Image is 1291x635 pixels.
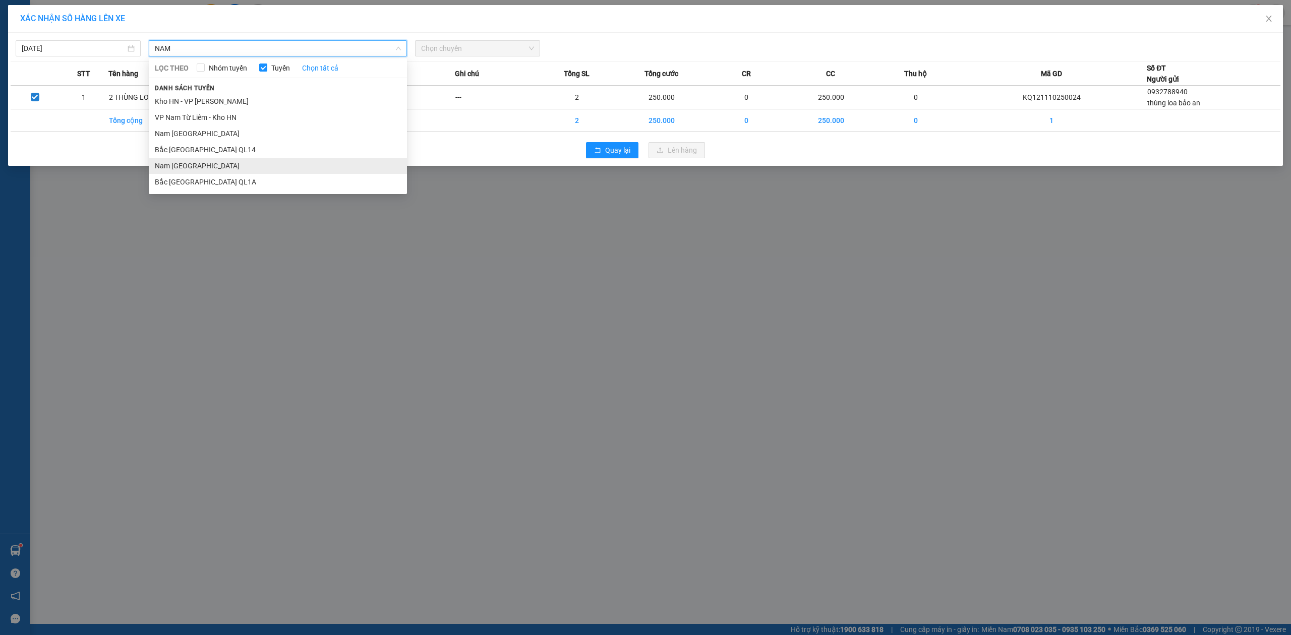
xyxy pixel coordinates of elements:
a: Chọn tất cả [302,62,338,74]
td: Tổng cộng [108,109,190,132]
span: Tổng SL [564,68,590,79]
strong: (Công Ty TNHH Chuyển Phát Nhanh Bảo An - MST: 0109597835) [5,41,155,57]
span: Tuyến [267,62,294,74]
strong: BIÊN NHẬN VẬN CHUYỂN BẢO AN EXPRESS [7,15,153,38]
span: CR [742,68,751,79]
td: --- [374,86,455,109]
span: rollback [594,147,601,155]
td: 2 [537,109,618,132]
td: 0 [875,86,956,109]
span: close [1265,15,1273,23]
li: Kho HN - VP [PERSON_NAME] [149,93,407,109]
button: uploadLên hàng [649,142,705,158]
span: Chọn chuyến [421,41,534,56]
span: LỌC THEO [155,62,189,74]
span: Tên hàng [108,68,138,79]
span: CC [826,68,835,79]
span: 0932788940 [1147,88,1188,96]
span: Danh sách tuyến [149,84,221,93]
button: Close [1255,5,1283,33]
td: 0 [706,86,787,109]
li: Nam [GEOGRAPHIC_DATA] [149,125,407,142]
td: 250.000 [618,109,706,132]
td: 250.000 [618,86,706,109]
td: 0 [875,109,956,132]
td: 0 [706,109,787,132]
td: KQ121110250024 [957,86,1147,109]
span: Tổng cước [644,68,678,79]
span: Quay lại [605,145,630,156]
td: 1 [957,109,1147,132]
li: Bắc [GEOGRAPHIC_DATA] QL1A [149,174,407,190]
span: Ghi chú [455,68,479,79]
input: 11/10/2025 [22,43,126,54]
span: STT [77,68,90,79]
td: --- [455,86,536,109]
span: Mã GD [1041,68,1062,79]
button: rollbackQuay lại [586,142,638,158]
li: Bắc [GEOGRAPHIC_DATA] QL14 [149,142,407,158]
span: Nhóm tuyến [205,62,251,74]
span: XÁC NHẬN SỐ HÀNG LÊN XE [20,14,125,23]
span: Thu hộ [904,68,927,79]
li: VP Nam Từ Liêm - Kho HN [149,109,407,125]
td: 250.000 [787,86,875,109]
td: 2 THÙNG LOA BỌC XỐP [108,86,190,109]
span: down [395,45,401,51]
td: 1 [60,86,108,109]
div: Số ĐT Người gửi [1147,62,1179,85]
span: [PHONE_NUMBER] - [DOMAIN_NAME] [9,60,153,98]
td: 2 [537,86,618,109]
td: 250.000 [787,109,875,132]
span: thùng loa bảo an [1147,99,1200,107]
li: Nam [GEOGRAPHIC_DATA] [149,158,407,174]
